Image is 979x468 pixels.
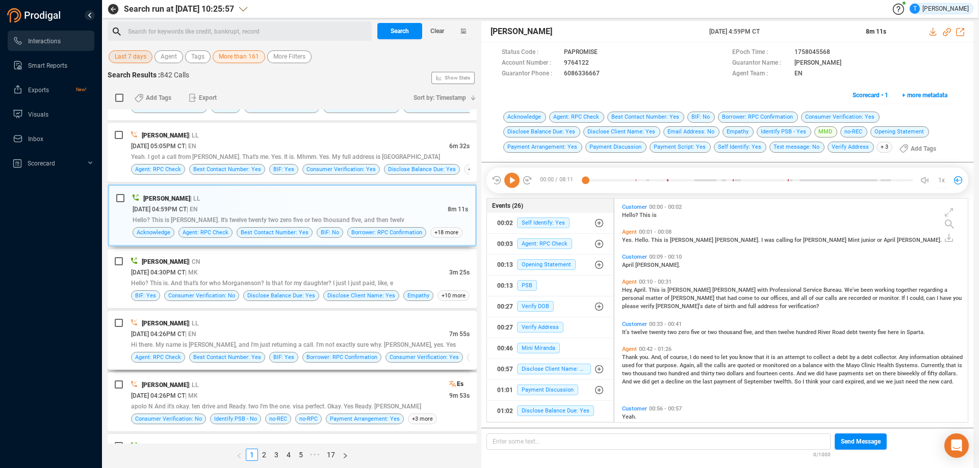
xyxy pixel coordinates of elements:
div: 00:13 [497,257,513,273]
span: used [622,362,636,369]
div: 00:27 [497,298,513,315]
span: [PERSON_NAME] [670,237,715,243]
span: dollars. [939,370,958,377]
button: Show Stats [431,72,475,84]
span: | EN [187,206,198,213]
span: and [755,329,765,336]
span: thirty [701,370,716,377]
span: a [944,287,947,293]
span: working [874,287,896,293]
span: | LL [189,132,199,139]
span: Best Contact Number: Yes [193,352,261,362]
span: together [896,287,919,293]
span: it [766,354,771,361]
span: of [921,370,928,377]
span: PSB [517,280,537,291]
span: I [761,237,764,243]
span: Verify Address [517,322,563,333]
span: Agent: RPC Check [135,352,181,362]
span: we [808,370,816,377]
span: Search [391,23,409,39]
span: is [771,354,777,361]
button: 00:02Self Identify: Yes [487,213,614,233]
div: 00:46 [497,340,513,356]
span: matter [646,295,664,301]
span: is [652,212,657,218]
span: let [721,354,729,361]
span: had [728,295,738,301]
button: Scorecard • 1 [847,87,894,103]
span: with [757,287,769,293]
span: you [953,295,962,301]
span: address [758,303,780,310]
span: two [658,370,668,377]
span: Add Tags [911,141,936,157]
span: This [651,237,664,243]
button: 00:27Verify DOB [487,296,614,317]
span: Sort by: Timestamp [414,90,466,106]
span: Agent: RPC Check [517,238,572,249]
button: Add Tags [128,90,177,106]
span: twelve [778,329,796,336]
button: 00:27Verify Address [487,317,614,338]
span: | EN [185,143,196,150]
button: Agent [154,50,183,63]
button: Search [377,23,422,39]
span: junior [861,237,877,243]
span: please [622,303,640,310]
span: Self Identify: Yes [517,217,570,228]
li: Smart Reports [8,55,94,75]
span: Borrower: RPC Confirmation [351,228,422,237]
span: | LL [190,195,200,202]
span: information [910,354,941,361]
span: Tags [191,50,204,63]
div: 00:03 [497,236,513,252]
span: the [704,362,714,369]
span: Acknowledge [137,228,170,237]
span: Professional [769,287,803,293]
span: I [907,295,910,301]
span: fourteen [756,370,779,377]
span: Visuals [28,111,48,118]
span: there [883,370,897,377]
button: 00:13Opening Statement [487,255,614,275]
span: full [748,303,758,310]
span: | MK [185,269,198,276]
span: offices, [770,295,790,301]
span: Exports [28,87,49,94]
span: or [872,295,879,301]
span: hundred [668,370,690,377]
span: Disclose Balance Due: Yes [247,291,315,300]
button: Sort by: Timestamp [407,90,477,106]
span: recorded [848,295,872,301]
span: Health [877,362,895,369]
span: [DATE] 04:26PM CT [131,331,185,338]
span: Agent: RPC Check [183,228,228,237]
span: to [754,295,761,301]
span: did [816,370,826,377]
span: April. [634,287,649,293]
span: is [664,237,670,243]
span: the [836,362,846,369]
span: | LL [189,320,199,327]
span: twenty [859,329,878,336]
span: of [663,354,670,361]
span: Agent: RPC Check [135,164,181,174]
button: 00:03Agent: RPC Check [487,234,614,254]
span: of [717,303,724,310]
span: Mini Miranda [517,343,560,353]
span: debt [846,329,859,336]
span: is [661,287,667,293]
span: [PERSON_NAME] [712,287,757,293]
button: Tags [185,50,211,63]
span: Mint [848,237,861,243]
div: 00:13 [497,278,513,294]
span: Add Tags [146,90,171,106]
li: Interactions [8,31,94,51]
a: Inbox [13,128,86,149]
span: Hello? This is. And that's for who Morganenson? Is that for my daughter? I just I just paid, like, e [131,280,393,287]
span: Inbox [28,135,43,143]
a: ExportsNew! [13,79,86,100]
span: that [645,362,656,369]
div: [PERSON_NAME]| LL[DATE] 04:59PM CT| EN8m 11sHello? This is [PERSON_NAME]. It's twelve twenty two ... [108,184,477,246]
